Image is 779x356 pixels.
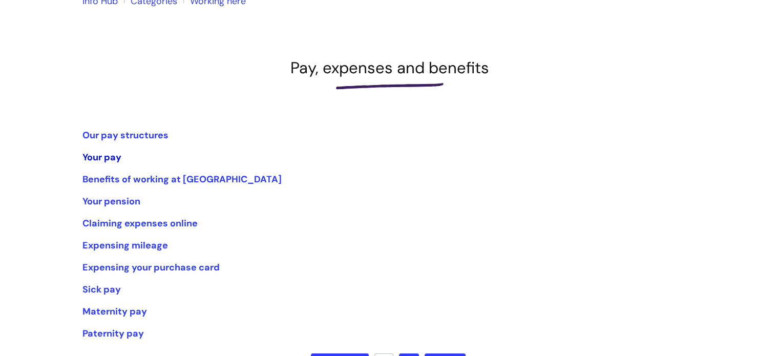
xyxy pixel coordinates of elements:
a: Your pay [82,151,121,163]
a: Our pay structures [82,129,169,141]
h1: Pay, expenses and benefits [82,58,697,77]
a: Sick pay [82,283,121,296]
a: Benefits of working at [GEOGRAPHIC_DATA] [82,173,282,185]
a: Claiming expenses online [82,217,198,229]
a: Paternity pay [82,327,144,340]
a: Expensing your purchase card [82,261,220,274]
a: Maternity pay [82,305,147,318]
a: Expensing mileage [82,239,168,252]
a: Your pension [82,195,140,207]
